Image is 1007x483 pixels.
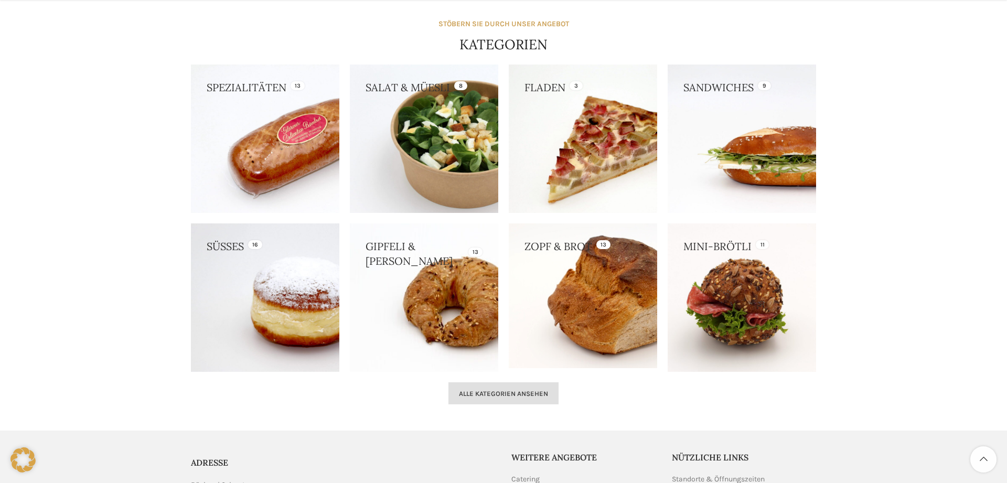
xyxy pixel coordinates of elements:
h5: Nützliche Links [672,452,817,463]
h4: KATEGORIEN [459,35,548,54]
div: STÖBERN SIE DURCH UNSER ANGEBOT [438,18,569,30]
h5: Weitere Angebote [511,452,656,463]
span: Alle Kategorien ansehen [459,390,548,398]
a: Alle Kategorien ansehen [448,382,559,404]
a: Scroll to top button [970,446,997,473]
span: ADRESSE [191,457,228,468]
